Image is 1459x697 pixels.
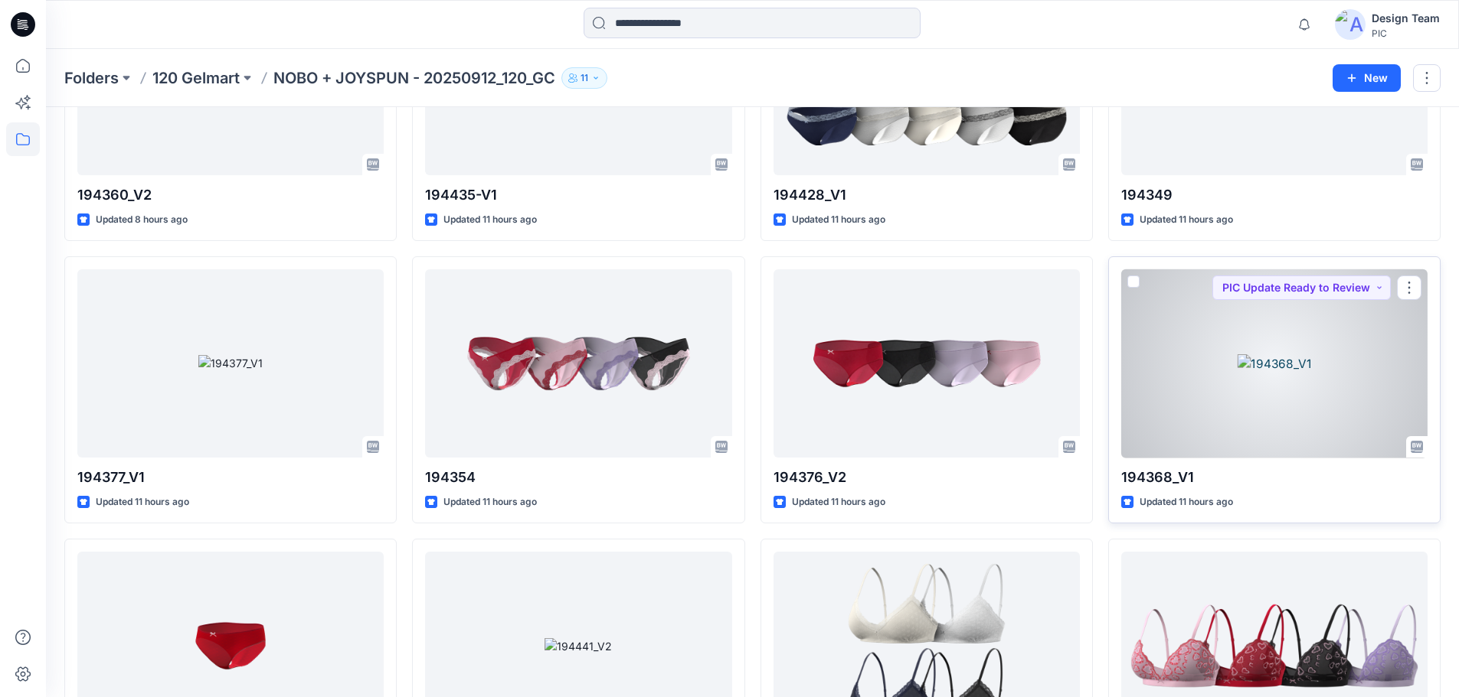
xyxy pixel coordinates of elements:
[64,67,119,89] a: Folders
[1140,212,1233,228] p: Updated 11 hours ago
[1121,184,1428,206] p: 194349
[1140,494,1233,510] p: Updated 11 hours ago
[792,494,885,510] p: Updated 11 hours ago
[1121,467,1428,488] p: 194368_V1
[152,67,240,89] a: 120 Gelmart
[77,269,384,458] a: 194377_V1
[774,184,1080,206] p: 194428_V1
[1121,269,1428,458] a: 194368_V1
[1372,28,1440,39] div: PIC
[443,494,537,510] p: Updated 11 hours ago
[96,212,188,228] p: Updated 8 hours ago
[443,212,537,228] p: Updated 11 hours ago
[561,67,607,89] button: 11
[77,467,384,488] p: 194377_V1
[425,184,731,206] p: 194435-V1
[425,269,731,458] a: 194354
[273,67,555,89] p: NOBO + JOYSPUN - 20250912_120_GC
[774,269,1080,458] a: 194376_V2
[774,467,1080,488] p: 194376_V2
[792,212,885,228] p: Updated 11 hours ago
[77,184,384,206] p: 194360_V2
[425,467,731,488] p: 194354
[581,70,588,86] p: 11
[1333,64,1401,92] button: New
[1335,9,1366,40] img: avatar
[96,494,189,510] p: Updated 11 hours ago
[1372,9,1440,28] div: Design Team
